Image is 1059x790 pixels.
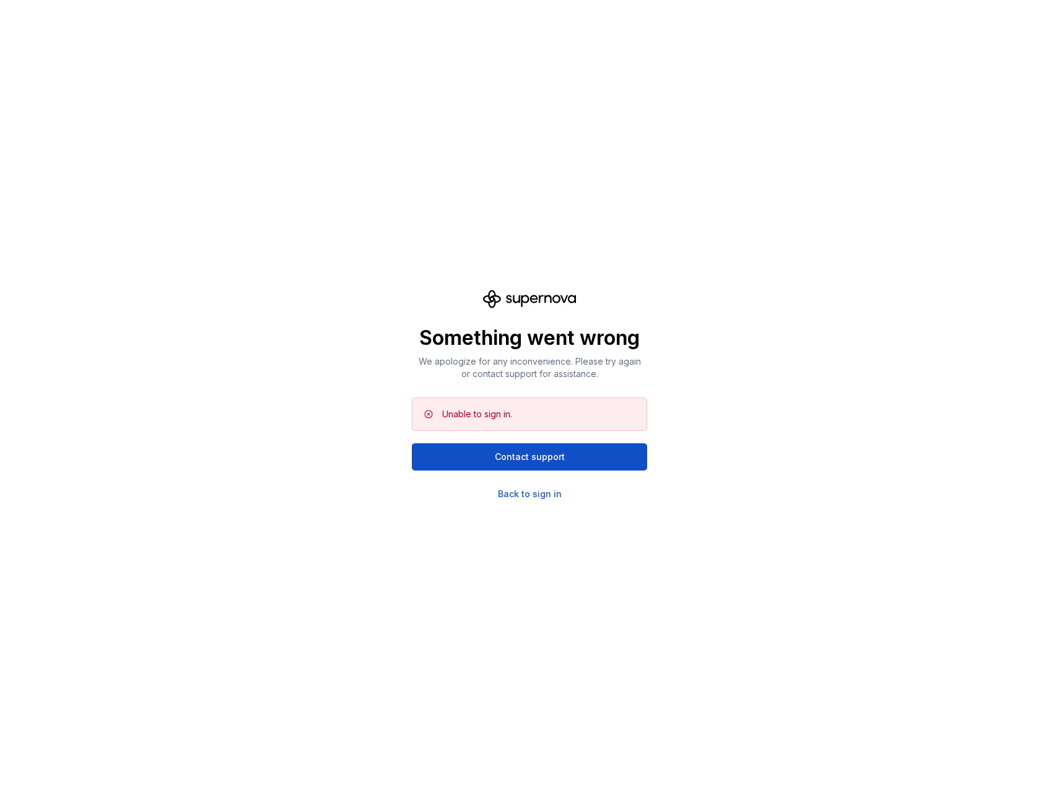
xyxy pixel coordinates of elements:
[498,488,562,500] a: Back to sign in
[412,443,647,471] button: Contact support
[412,326,647,350] p: Something went wrong
[412,355,647,380] p: We apologize for any inconvenience. Please try again or contact support for assistance.
[495,451,565,463] span: Contact support
[442,408,512,420] div: Unable to sign in.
